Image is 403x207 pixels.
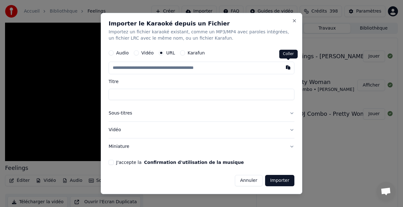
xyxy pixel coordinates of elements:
label: Audio [116,51,129,55]
label: URL [166,51,175,55]
div: Coller [279,50,298,59]
label: J'accepte la [116,160,244,165]
button: Sous-titres [109,105,294,121]
button: Importer [265,175,294,186]
label: Karafun [188,51,205,55]
button: Miniature [109,138,294,155]
button: Vidéo [109,122,294,138]
button: J'accepte la [144,160,244,165]
h2: Importer le Karaoké depuis un Fichier [109,21,294,26]
label: Titre [109,79,294,84]
button: Annuler [235,175,263,186]
p: Importez un fichier karaoké existant, comme un MP3/MP4 avec paroles intégrées, un fichier LRC ave... [109,29,294,42]
label: Vidéo [141,51,154,55]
